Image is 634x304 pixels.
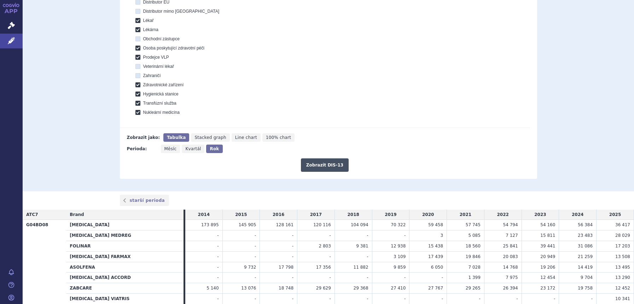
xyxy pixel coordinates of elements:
span: 15 438 [428,244,443,249]
span: Zdravotnické zařízení [143,82,184,87]
span: 29 629 [316,286,331,291]
td: 2025 [597,210,634,220]
th: [MEDICAL_DATA] FARMAX [66,251,184,262]
span: 3 109 [394,254,406,259]
span: - [255,296,256,301]
span: Hygienická stanice [143,92,179,97]
td: 2016 [260,210,297,220]
span: 28 029 [615,233,630,238]
span: - [367,254,368,259]
span: 12 454 [540,275,555,280]
span: - [329,296,331,301]
span: 20 083 [503,254,518,259]
span: 26 394 [503,286,518,291]
span: Line chart [235,135,257,140]
span: Měsíc [164,146,177,151]
span: 13 076 [241,286,256,291]
span: - [329,254,331,259]
td: 2015 [222,210,260,220]
span: 39 441 [540,244,555,249]
span: 173 895 [201,222,219,227]
span: 2 803 [319,244,331,249]
span: Prodejce VLP [143,55,169,60]
span: 18 560 [466,244,481,249]
span: - [217,233,219,238]
span: 20 949 [540,254,555,259]
span: 23 483 [578,233,593,238]
span: - [255,254,256,259]
span: 56 384 [578,222,593,227]
span: 13 508 [615,254,630,259]
span: - [367,233,368,238]
span: - [516,296,518,301]
td: 2014 [185,210,222,220]
span: 128 161 [276,222,293,227]
span: 9 859 [394,265,406,270]
span: - [292,233,293,238]
span: 1 399 [468,275,480,280]
span: 3 [440,233,443,238]
span: Osoba poskytující zdravotní péči [143,46,204,51]
td: 2020 [409,210,447,220]
span: 36 417 [615,222,630,227]
span: 9 704 [581,275,593,280]
span: 25 841 [503,244,518,249]
td: 2017 [297,210,335,220]
button: Zobrazit DIS-13 [301,158,349,172]
span: 12 452 [615,286,630,291]
td: 2019 [372,210,409,220]
span: 21 259 [578,254,593,259]
span: 100% chart [266,135,291,140]
span: 10 341 [615,296,630,301]
span: 12 938 [391,244,406,249]
span: Rok [210,146,219,151]
span: Brand [70,212,84,217]
span: 29 265 [466,286,481,291]
span: 5 140 [207,286,219,291]
span: Lékárna [143,27,158,32]
th: [MEDICAL_DATA] MEDREG [66,230,184,241]
div: Zobrazit jako: [127,133,160,142]
a: starší perioda [120,195,169,206]
span: - [217,254,219,259]
span: - [404,296,406,301]
span: 19 206 [540,265,555,270]
span: - [217,244,219,249]
span: 19 758 [578,286,593,291]
th: [MEDICAL_DATA] [66,220,184,230]
td: 2021 [447,210,484,220]
span: Lékař [143,18,154,23]
span: 27 767 [428,286,443,291]
span: 7 975 [506,275,518,280]
span: 17 203 [615,244,630,249]
span: - [367,275,368,280]
span: Tabulka [167,135,186,140]
span: - [554,296,555,301]
span: 7 028 [468,265,480,270]
span: - [255,244,256,249]
span: 29 368 [354,286,368,291]
span: 13 290 [615,275,630,280]
span: 14 419 [578,265,593,270]
span: - [442,275,443,280]
td: 2022 [484,210,522,220]
td: 2024 [559,210,597,220]
th: [MEDICAL_DATA] VIATRIS [66,293,184,304]
td: 2018 [335,210,372,220]
span: - [404,233,406,238]
span: - [217,265,219,270]
span: - [255,275,256,280]
span: ATC7 [26,212,38,217]
span: 19 846 [466,254,481,259]
span: Stacked graph [194,135,226,140]
span: Transfúzní služba [143,101,176,106]
span: - [442,296,443,301]
span: 5 085 [468,233,480,238]
span: Distributor mimo [GEOGRAPHIC_DATA] [143,9,220,14]
span: - [255,233,256,238]
div: Perioda: [127,145,157,153]
span: 31 086 [578,244,593,249]
span: Obchodní zástupce [143,36,180,41]
span: Veterinární lékař [143,64,174,69]
span: - [292,244,293,249]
